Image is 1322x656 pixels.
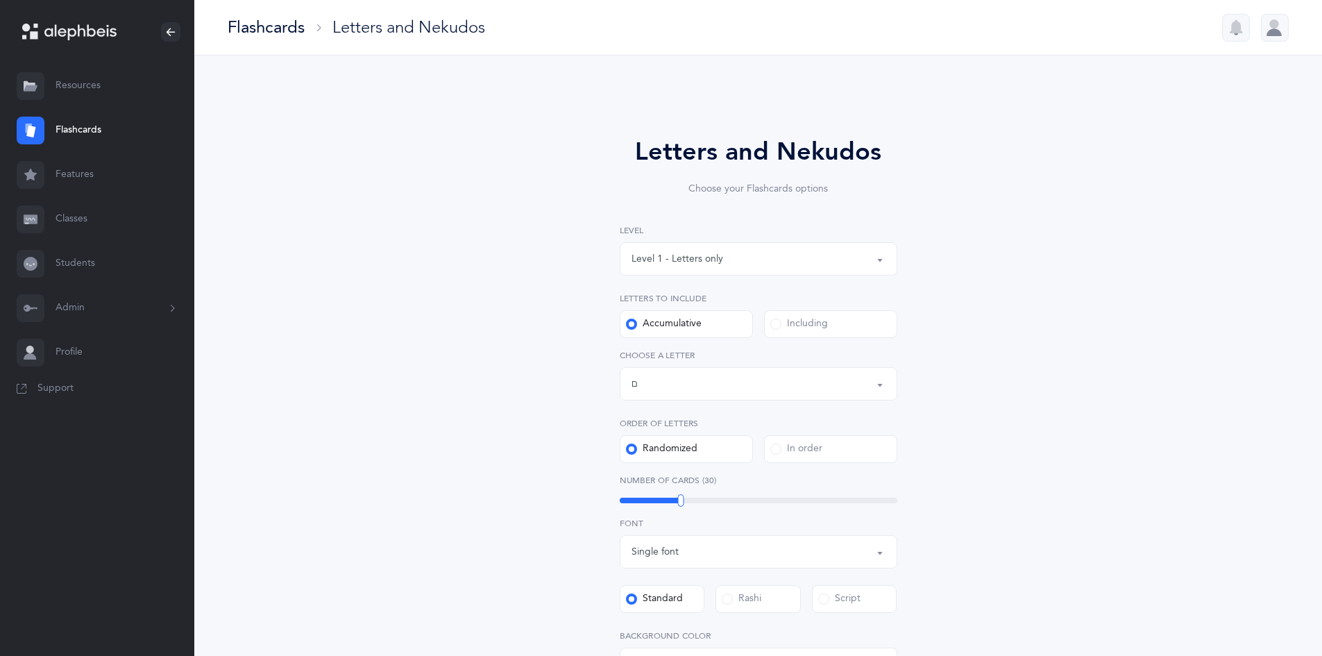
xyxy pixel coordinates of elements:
div: Accumulative [626,317,702,331]
label: Order of letters [620,417,897,430]
div: Single font [632,545,679,560]
button: ם [620,367,897,401]
label: Font [620,517,897,530]
div: Randomized [626,442,697,456]
div: Level 1 - Letters only [632,252,723,267]
div: ם [632,377,638,392]
div: Flashcards [228,16,305,39]
label: Background color [620,630,897,642]
span: Support [37,382,74,396]
div: In order [770,442,822,456]
div: Choose your Flashcards options [581,182,936,196]
div: Letters and Nekudos [581,133,936,171]
button: Single font [620,535,897,569]
label: Number of Cards (30) [620,474,897,487]
div: Standard [626,592,683,606]
div: Script [818,592,861,606]
label: Level [620,224,897,237]
label: Choose a letter [620,349,897,362]
button: Level 1 - Letters only [620,242,897,276]
div: Including [770,317,828,331]
div: Letters and Nekudos [332,16,485,39]
label: Letters to include [620,292,897,305]
div: Rashi [722,592,761,606]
